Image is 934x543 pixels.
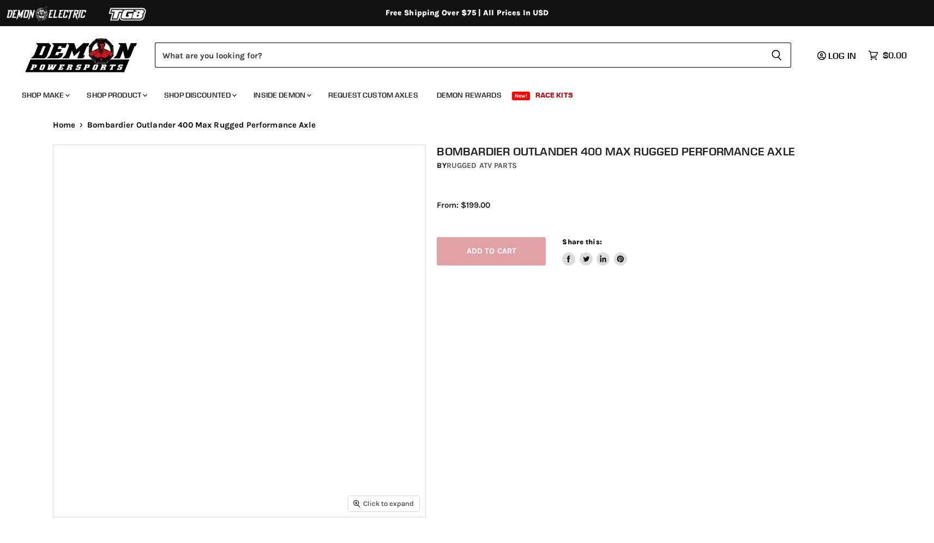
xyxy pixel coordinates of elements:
img: Demon Electric Logo 2 [5,4,87,25]
div: by [437,160,893,172]
a: Home [53,120,76,130]
span: Share this: [562,238,601,246]
ul: Main menu [14,80,904,106]
span: Click to expand [353,499,414,508]
a: Shop Discounted [156,84,243,106]
button: Search [762,43,791,68]
a: Race Kits [527,84,581,106]
span: New! [512,92,531,100]
a: Rugged ATV Parts [447,161,517,170]
a: Request Custom Axles [320,84,426,106]
span: From: $199.00 [437,200,490,210]
a: Shop Product [79,84,154,106]
div: Free Shipping Over $75 | All Prices In USD [31,8,903,18]
input: Search [155,43,762,68]
img: TGB Logo 2 [87,4,169,25]
a: Demon Rewards [429,84,510,106]
span: Log in [828,50,856,61]
form: Product [155,43,791,68]
span: $0.00 [883,50,907,61]
span: Bombardier Outlander 400 Max Rugged Performance Axle [87,120,316,130]
h1: Bombardier Outlander 400 Max Rugged Performance Axle [437,144,893,158]
aside: Share this: [562,237,627,266]
a: Log in [812,51,863,61]
a: $0.00 [863,47,912,63]
a: Shop Make [14,84,76,106]
nav: Breadcrumbs [31,120,903,130]
button: Click to expand [348,496,419,511]
img: Demon Powersports [22,35,141,74]
a: Inside Demon [245,84,318,106]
